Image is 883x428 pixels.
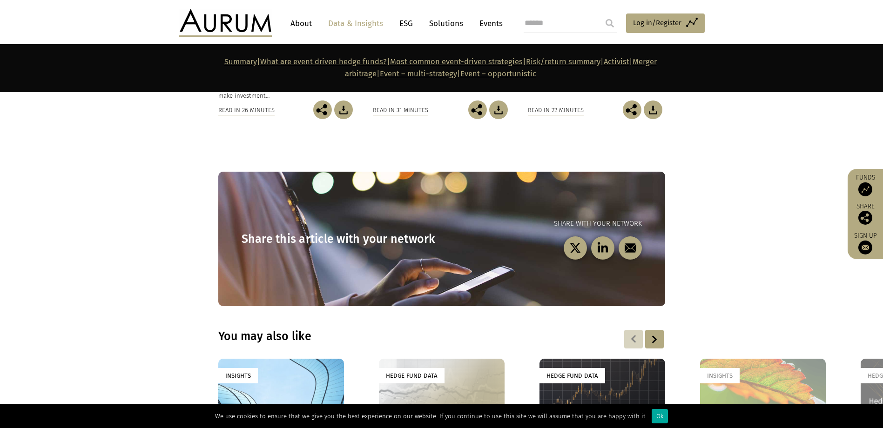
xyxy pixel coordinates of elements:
input: Submit [600,14,619,33]
a: Activist [604,57,629,66]
img: Download Article [334,100,353,119]
img: linkedin-black.svg [597,242,608,254]
a: Funds [852,174,878,196]
img: Access Funds [858,182,872,196]
div: Ok [652,409,668,423]
div: Read in 26 minutes [218,105,275,115]
div: Share [852,203,878,225]
img: Aurum [179,9,272,37]
a: Summary [224,57,257,66]
a: Events [475,15,503,32]
img: Share this post [313,100,332,119]
div: Read in 22 minutes [528,105,584,115]
p: Share with your network [442,218,642,229]
img: email-black.svg [624,242,636,254]
a: Data & Insights [324,15,388,32]
div: Hedge Fund Data [379,368,445,383]
a: ESG [395,15,418,32]
span: Log in/Register [633,17,681,28]
div: Hedge Fund Data [539,368,605,383]
div: Insights [218,368,258,383]
img: Download Article [644,100,662,119]
img: twitter-black.svg [569,242,581,254]
a: Risk/return summary [526,57,600,66]
img: Sign up to our newsletter [858,241,872,254]
div: Insights [700,368,740,383]
img: Share this post [468,100,487,119]
h3: You may also like [218,329,545,343]
a: Event – multi-strategy [380,69,457,78]
a: What are event driven hedge funds? [260,57,387,66]
a: Log in/Register [626,13,705,33]
img: Share this post [858,211,872,225]
a: Event – opportunistic [460,69,536,78]
img: Share this post [623,100,641,119]
a: Most common event-driven strategies [390,57,523,66]
strong: | | | | | | | [224,57,657,78]
a: Sign up [852,232,878,254]
h3: Share this article with your network [242,232,442,246]
img: Download Article [489,100,508,119]
a: About [286,15,317,32]
div: Read in 31 minutes [373,105,428,115]
a: Solutions [425,15,468,32]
